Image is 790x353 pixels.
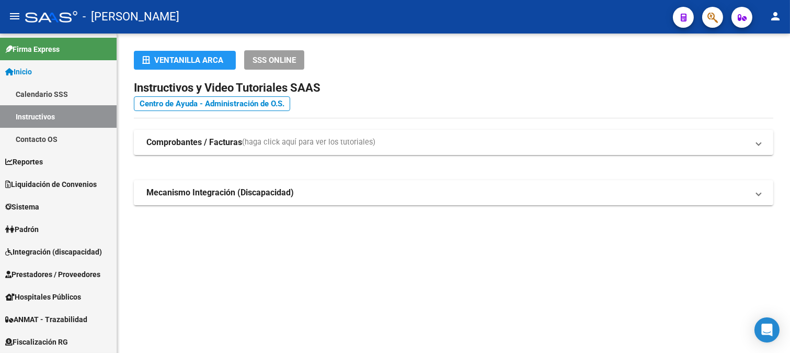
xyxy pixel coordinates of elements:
[253,56,296,65] span: SSS ONLINE
[242,137,375,148] span: (haga click aquí para ver los tutoriales)
[146,187,294,198] strong: Mecanismo Integración (Discapacidad)
[134,78,773,98] h2: Instructivos y Video Tutoriales SAAS
[5,201,39,213] span: Sistema
[5,269,100,280] span: Prestadores / Proveedores
[5,156,43,168] span: Reportes
[5,224,39,235] span: Padrón
[754,317,780,343] div: Open Intercom Messenger
[5,66,32,78] span: Inicio
[83,5,179,28] span: - [PERSON_NAME]
[5,246,102,258] span: Integración (discapacidad)
[146,137,242,148] strong: Comprobantes / Facturas
[5,314,87,325] span: ANMAT - Trazabilidad
[5,291,81,303] span: Hospitales Públicos
[769,10,782,23] mat-icon: person
[134,96,290,111] a: Centro de Ayuda - Administración de O.S.
[8,10,21,23] mat-icon: menu
[134,180,773,205] mat-expansion-panel-header: Mecanismo Integración (Discapacidad)
[244,50,304,70] button: SSS ONLINE
[134,51,236,70] button: Ventanilla ARCA
[5,179,97,190] span: Liquidación de Convenios
[5,336,68,348] span: Fiscalización RG
[134,130,773,155] mat-expansion-panel-header: Comprobantes / Facturas(haga click aquí para ver los tutoriales)
[5,43,60,55] span: Firma Express
[142,51,227,70] div: Ventanilla ARCA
